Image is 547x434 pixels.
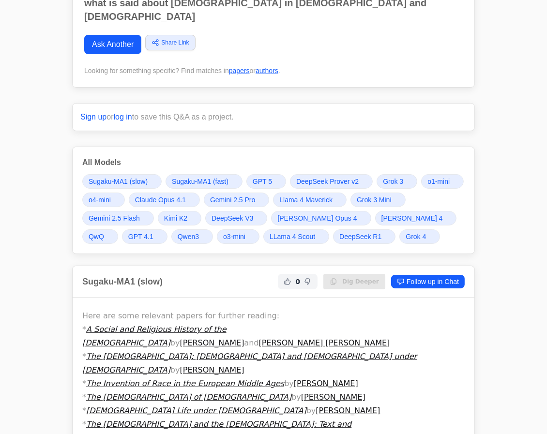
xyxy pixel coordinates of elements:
[164,213,187,223] span: Kimi K2
[229,67,250,75] a: papers
[166,174,243,189] a: Sugaku-MA1 (fast)
[381,213,443,223] span: [PERSON_NAME] 4
[270,232,315,241] span: LLama 4 Scout
[89,213,140,223] span: Gemini 2.5 Flash
[277,213,357,223] span: [PERSON_NAME] Opus 4
[171,229,213,244] a: Qwen3
[82,352,417,374] a: The [DEMOGRAPHIC_DATA]: [DEMOGRAPHIC_DATA] and [DEMOGRAPHIC_DATA] under [DEMOGRAPHIC_DATA]
[89,195,111,205] span: o4-mini
[246,174,286,189] a: GPT 5
[223,232,245,241] span: o3-mini
[86,406,306,415] a: [DEMOGRAPHIC_DATA] Life under [DEMOGRAPHIC_DATA]
[295,277,300,286] span: 0
[122,229,167,244] a: GPT 4.1
[172,177,228,186] span: Sugaku-MA1 (fast)
[290,174,373,189] a: DeepSeek Prover v2
[271,211,371,225] a: [PERSON_NAME] Opus 4
[135,195,186,205] span: Claude Opus 4.1
[273,193,347,207] a: Llama 4 Maverick
[204,193,269,207] a: Gemini 2.5 Pro
[333,229,395,244] a: DeepSeek R1
[82,275,163,288] h2: Sugaku-MA1 (slow)
[82,157,465,168] h3: All Models
[421,174,464,189] a: o1-mini
[84,66,463,75] div: Looking for something specific? Find matches in or .
[82,211,154,225] a: Gemini 2.5 Flash
[205,211,267,225] a: DeepSeek V3
[427,177,450,186] span: o1-mini
[161,38,189,47] span: Share Link
[302,276,314,287] button: Not Helpful
[316,406,380,415] a: [PERSON_NAME]
[86,392,291,402] a: The [DEMOGRAPHIC_DATA] of [DEMOGRAPHIC_DATA]
[178,232,199,241] span: Qwen3
[180,365,244,374] a: [PERSON_NAME]
[294,379,358,388] a: [PERSON_NAME]
[339,232,381,241] span: DeepSeek R1
[282,276,293,287] button: Helpful
[158,211,201,225] a: Kimi K2
[301,392,365,402] a: [PERSON_NAME]
[375,211,457,225] a: [PERSON_NAME] 4
[82,174,162,189] a: Sugaku-MA1 (slow)
[128,232,153,241] span: GPT 4.1
[406,232,426,241] span: Grok 4
[82,193,125,207] a: o4-mini
[391,275,465,288] a: Follow up in Chat
[256,67,278,75] a: authors
[383,177,403,186] span: Grok 3
[399,229,440,244] a: Grok 4
[357,195,392,205] span: Grok 3 Mini
[296,177,359,186] span: DeepSeek Prover v2
[212,213,253,223] span: DeepSeek V3
[86,379,284,388] a: The Invention of Race in the European Middle Ages
[80,111,467,123] p: or to save this Q&A as a project.
[89,232,104,241] span: QwQ
[82,229,118,244] a: QwQ
[114,113,132,121] a: log in
[253,177,272,186] span: GPT 5
[82,325,227,347] a: A Social and Religious History of the [DEMOGRAPHIC_DATA]
[377,174,417,189] a: Grok 3
[263,229,329,244] a: LLama 4 Scout
[89,177,148,186] span: Sugaku-MA1 (slow)
[259,338,390,347] a: [PERSON_NAME] [PERSON_NAME]
[210,195,255,205] span: Gemini 2.5 Pro
[180,338,244,347] a: [PERSON_NAME]
[279,195,333,205] span: Llama 4 Maverick
[84,35,141,54] a: Ask Another
[80,113,106,121] a: Sign up
[129,193,200,207] a: Claude Opus 4.1
[217,229,259,244] a: o3-mini
[350,193,406,207] a: Grok 3 Mini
